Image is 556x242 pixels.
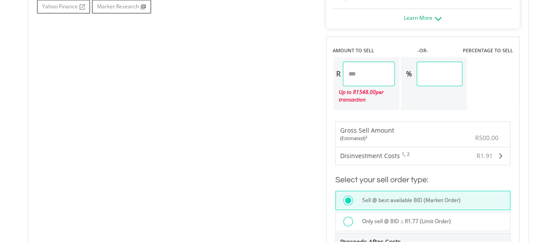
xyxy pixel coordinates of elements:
label: Only sell @ BID ≥ R1.77 (Limit Order) [357,217,451,226]
label: AMOUNT TO SELL [333,47,374,54]
span: Disinvestment Costs [340,152,400,160]
div: % [401,61,417,86]
sup: 3 [365,134,367,139]
label: Sell @ best available BID (Market Order) [357,195,461,205]
label: -OR- [417,47,428,54]
span: 1548.00 [356,88,376,96]
sup: 1, 2 [402,151,410,157]
a: Learn More [404,14,442,22]
h3: Select your sell order type: [335,174,510,186]
label: PERCENTAGE TO SELL [462,47,512,54]
span: R500.00 [475,134,498,142]
img: ec-arrow-down.png [435,17,442,21]
div: (Estimated) [340,135,394,142]
div: Gross Sell Amount [340,126,394,142]
span: R1.91 [476,152,493,160]
div: Up to R per transaction [334,86,395,105]
div: R [334,61,343,86]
